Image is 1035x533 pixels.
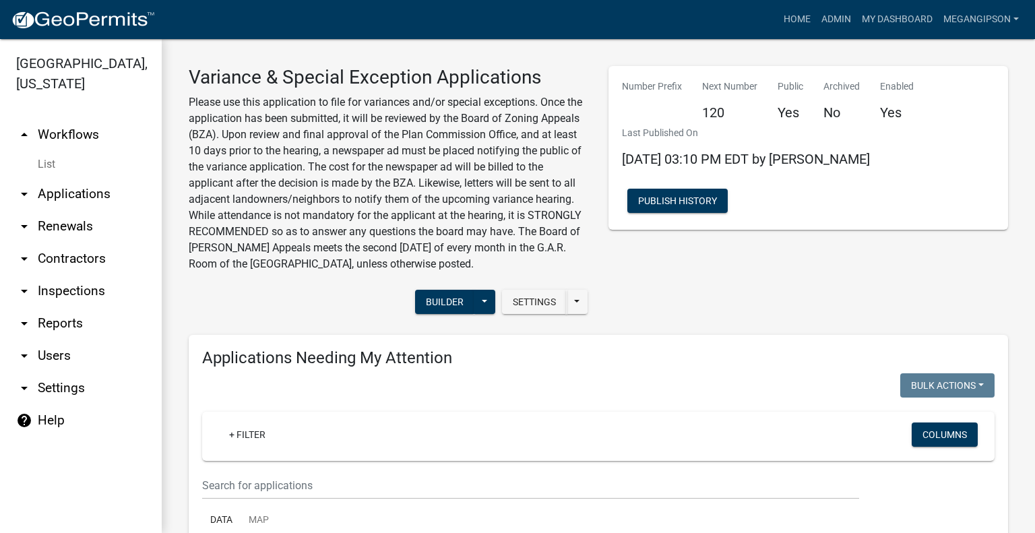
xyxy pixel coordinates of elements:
[622,80,682,94] p: Number Prefix
[202,348,995,368] h4: Applications Needing My Attention
[16,127,32,143] i: arrow_drop_up
[880,80,914,94] p: Enabled
[856,7,938,32] a: My Dashboard
[938,7,1024,32] a: megangipson
[900,373,995,398] button: Bulk Actions
[816,7,856,32] a: Admin
[16,315,32,332] i: arrow_drop_down
[16,348,32,364] i: arrow_drop_down
[702,80,757,94] p: Next Number
[622,151,870,167] span: [DATE] 03:10 PM EDT by [PERSON_NAME]
[778,80,803,94] p: Public
[622,126,870,140] p: Last Published On
[218,422,276,447] a: + Filter
[778,7,816,32] a: Home
[778,104,803,121] h5: Yes
[189,94,588,272] p: Please use this application to file for variances and/or special exceptions. Once the application...
[16,218,32,234] i: arrow_drop_down
[16,251,32,267] i: arrow_drop_down
[16,412,32,429] i: help
[16,283,32,299] i: arrow_drop_down
[16,186,32,202] i: arrow_drop_down
[502,290,567,314] button: Settings
[202,472,859,499] input: Search for applications
[415,290,474,314] button: Builder
[16,380,32,396] i: arrow_drop_down
[912,422,978,447] button: Columns
[189,66,588,89] h3: Variance & Special Exception Applications
[627,189,728,213] button: Publish History
[702,104,757,121] h5: 120
[627,197,728,208] wm-modal-confirm: Workflow Publish History
[880,104,914,121] h5: Yes
[823,80,860,94] p: Archived
[823,104,860,121] h5: No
